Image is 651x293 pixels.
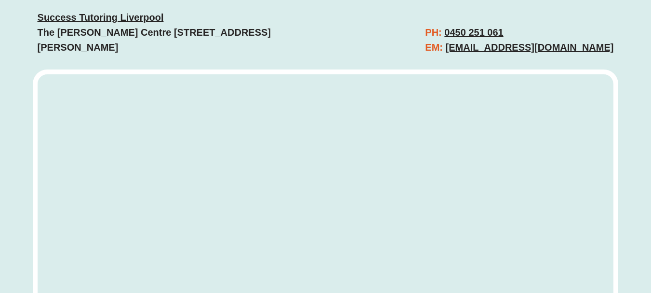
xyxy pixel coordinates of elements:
[491,184,651,293] iframe: Chat Widget
[38,12,271,53] a: Success Tutoring LiverpoolThe [PERSON_NAME] Centre [STREET_ADDRESS][PERSON_NAME]
[446,42,614,53] a: [EMAIL_ADDRESS][DOMAIN_NAME]
[38,12,164,23] u: Success Tutoring Liverpool
[425,42,443,53] span: EM:
[444,27,503,38] a: 0450 251 061
[425,27,441,38] span: PH:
